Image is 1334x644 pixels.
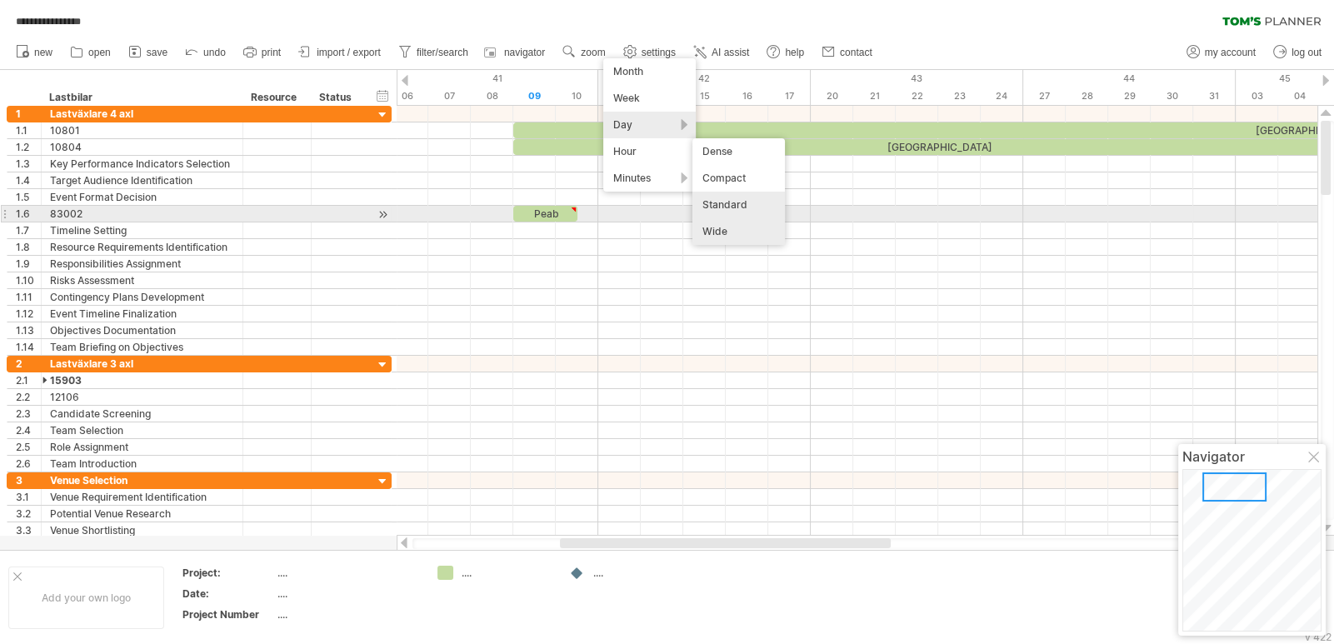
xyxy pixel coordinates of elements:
div: .... [277,587,417,601]
div: 1.9 [16,256,41,272]
a: open [66,42,116,63]
div: Role Assignment [50,439,234,455]
div: Status [319,89,356,106]
div: 2.3 [16,406,41,422]
a: contact [817,42,877,63]
div: 1.11 [16,289,41,305]
div: Responsibilities Assignment [50,256,234,272]
div: 3.3 [16,522,41,538]
div: 2.2 [16,389,41,405]
div: Candidate Screening [50,406,234,422]
div: Lastbilar [49,89,233,106]
div: Thursday, 9 October 2025 [513,87,556,105]
span: log out [1292,47,1322,58]
div: Resource [251,89,302,106]
a: zoom [558,42,610,63]
a: print [239,42,286,63]
div: Project: [182,566,274,580]
div: Tuesday, 28 October 2025 [1066,87,1108,105]
div: Friday, 24 October 2025 [981,87,1023,105]
div: Wednesday, 29 October 2025 [1108,87,1151,105]
div: 1.7 [16,222,41,238]
div: Add your own logo [8,567,164,629]
div: 1.14 [16,339,41,355]
a: AI assist [689,42,754,63]
a: my account [1182,42,1261,63]
div: Tuesday, 7 October 2025 [428,87,471,105]
div: Project Number [182,607,274,622]
div: 83002 [50,206,234,222]
span: navigator [504,47,545,58]
a: settings [619,42,681,63]
div: Team Briefing on Objectives [50,339,234,355]
div: Monday, 6 October 2025 [386,87,428,105]
div: .... [462,566,552,580]
div: 2.1 [16,372,41,388]
div: 15903 [50,372,234,388]
div: 1.5 [16,189,41,205]
a: filter/search [394,42,473,63]
div: 3 [16,472,41,488]
span: zoom [581,47,605,58]
a: new [12,42,57,63]
a: save [124,42,172,63]
div: Wide [692,218,785,245]
div: Lastväxlare 3 axl [50,356,234,372]
div: Venue Selection [50,472,234,488]
div: Monday, 3 November 2025 [1236,87,1278,105]
div: Wednesday, 8 October 2025 [471,87,513,105]
span: help [785,47,804,58]
a: import / export [294,42,386,63]
div: Minutes [603,165,696,192]
div: Risks Assessment [50,272,234,288]
div: Tuesday, 4 November 2025 [1278,87,1321,105]
div: Monday, 27 October 2025 [1023,87,1066,105]
div: 1.2 [16,139,41,155]
span: save [147,47,167,58]
div: Compact [692,165,785,192]
div: 2.4 [16,422,41,438]
div: 1 [16,106,41,122]
div: 1.8 [16,239,41,255]
div: Team Introduction [50,456,234,472]
div: Thursday, 30 October 2025 [1151,87,1193,105]
div: .... [277,566,417,580]
div: 2.6 [16,456,41,472]
div: 12106 [50,389,234,405]
div: Contingency Plans Development [50,289,234,305]
div: Peab [513,206,577,222]
span: print [262,47,281,58]
div: 44 [1023,70,1236,87]
span: open [88,47,111,58]
a: log out [1269,42,1327,63]
div: 3.2 [16,506,41,522]
span: settings [642,47,676,58]
div: 1.10 [16,272,41,288]
div: Day [603,112,696,138]
div: Hour [603,138,696,165]
div: 10801 [50,122,234,138]
span: my account [1205,47,1256,58]
div: .... [277,607,417,622]
div: 2.5 [16,439,41,455]
div: Thursday, 16 October 2025 [726,87,768,105]
div: Objectives Documentation [50,322,234,338]
div: .... [593,566,684,580]
div: Month [603,58,696,85]
span: new [34,47,52,58]
div: 1.4 [16,172,41,188]
div: Thursday, 23 October 2025 [938,87,981,105]
div: 1.12 [16,306,41,322]
div: Event Format Decision [50,189,234,205]
a: undo [181,42,231,63]
div: Tuesday, 21 October 2025 [853,87,896,105]
span: AI assist [712,47,749,58]
div: 41 [386,70,598,87]
div: Wednesday, 15 October 2025 [683,87,726,105]
div: Monday, 13 October 2025 [598,87,641,105]
span: import / export [317,47,381,58]
div: Week [603,85,696,112]
div: Navigator [1182,448,1322,465]
div: 1.1 [16,122,41,138]
div: 43 [811,70,1023,87]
